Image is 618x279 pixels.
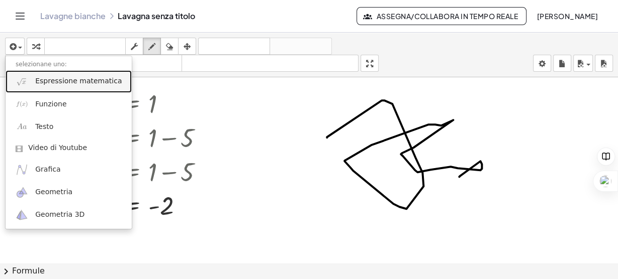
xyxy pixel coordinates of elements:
[12,8,28,24] button: Attiva/disattiva la navigazione
[35,210,84,218] font: Geometria 3D
[16,209,28,221] img: ggb-3d.svg
[528,7,606,25] button: [PERSON_NAME]
[16,61,67,68] font: selezionane uno:
[35,77,122,85] font: Espressione matematica
[6,204,132,226] a: Geometria 3D
[12,266,45,275] font: Formule
[201,42,268,51] font: disfare
[16,75,28,88] img: sqrt_x.png
[16,98,28,110] img: f_x.png
[182,55,359,72] button: formato_dimensione
[40,11,106,21] a: Lavagne bianche
[272,42,329,51] font: rifare
[5,55,182,72] button: formato_dimensione
[184,59,356,68] font: formato_dimensione
[47,42,123,51] font: tastiera
[270,38,332,55] button: rifare
[16,163,28,176] img: ggb-graphing.svg
[6,70,132,93] a: Espressione matematica
[537,12,598,21] font: [PERSON_NAME]
[35,122,53,130] font: Testo
[28,144,87,152] font: Video di Youtube
[35,165,60,173] font: Grafica
[6,93,132,115] a: Funzione
[16,120,28,133] img: Aa.png
[35,100,66,108] font: Funzione
[198,38,270,55] button: disfare
[6,115,132,138] a: Testo
[6,158,132,181] a: Grafica
[35,188,72,196] font: Geometria
[6,181,132,204] a: Geometria
[376,12,518,21] font: Assegna/Collabora in tempo reale
[16,186,28,199] img: ggb-geometry.svg
[357,7,526,25] button: Assegna/Collabora in tempo reale
[44,38,126,55] button: tastiera
[6,138,132,158] a: Video di Youtube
